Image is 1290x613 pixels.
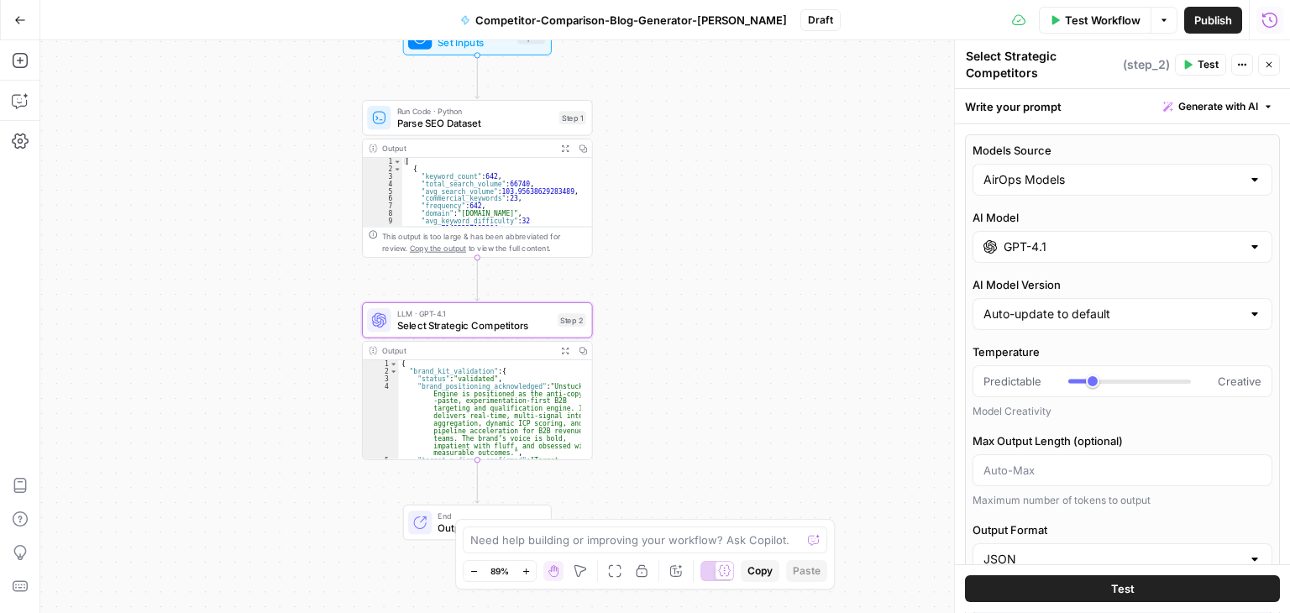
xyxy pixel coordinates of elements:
[393,158,401,165] span: Toggle code folding, rows 1 through 4733
[955,89,1290,123] div: Write your prompt
[363,188,402,196] div: 5
[475,257,480,301] g: Edge from step_1 to step_2
[363,210,402,217] div: 8
[983,551,1241,568] input: JSON
[363,375,399,383] div: 3
[363,165,402,173] div: 2
[973,142,1272,159] label: Models Source
[966,48,1119,81] textarea: Select Strategic Competitors
[1184,7,1242,34] button: Publish
[390,360,398,368] span: Toggle code folding, rows 1 through 186
[397,105,553,117] span: Run Code · Python
[793,563,821,579] span: Paste
[490,564,509,578] span: 89%
[363,158,402,165] div: 1
[438,510,538,521] span: End
[983,171,1241,188] input: AirOps Models
[362,302,593,460] div: LLM · GPT-4.1Select Strategic CompetitorsStep 2Output{ "brand_kit_validation":{ "status":"validat...
[363,383,399,458] div: 4
[973,493,1272,508] div: Maximum number of tokens to output
[1111,581,1135,598] span: Test
[973,404,1272,419] div: Model Creativity
[382,344,552,356] div: Output
[438,35,511,50] span: Set Inputs
[973,209,1272,226] label: AI Model
[741,560,779,582] button: Copy
[517,31,545,45] div: Inputs
[475,55,480,99] g: Edge from start to step_1
[1123,56,1170,73] span: ( step_2 )
[1039,7,1151,34] button: Test Workflow
[983,306,1241,322] input: Auto-update to default
[1004,238,1241,255] input: Select a model
[973,521,1272,538] label: Output Format
[973,432,1272,449] label: Max Output Length (optional)
[1194,12,1232,29] span: Publish
[363,202,402,210] div: 7
[382,143,552,155] div: Output
[1065,12,1141,29] span: Test Workflow
[1178,99,1258,114] span: Generate with AI
[362,19,593,55] div: Set InputsInputs
[1156,96,1280,118] button: Generate with AI
[965,576,1280,603] button: Test
[363,217,402,233] div: 9
[410,244,466,253] span: Copy the output
[397,307,552,319] span: LLM · GPT-4.1
[983,462,1261,479] input: Auto-Max
[390,368,398,375] span: Toggle code folding, rows 2 through 6
[397,318,552,333] span: Select Strategic Competitors
[475,459,480,503] g: Edge from step_2 to end
[558,313,586,327] div: Step 2
[362,100,593,258] div: Run Code · PythonParse SEO DatasetStep 1Output[ { "keyword_count":642, "total_search_volume":6674...
[973,276,1272,293] label: AI Model Version
[363,457,399,516] div: 5
[973,343,1272,360] label: Temperature
[362,505,593,541] div: EndOutput
[1175,54,1226,76] button: Test
[1198,57,1219,72] span: Test
[559,111,586,124] div: Step 1
[363,181,402,188] div: 4
[397,116,553,131] span: Parse SEO Dataset
[382,230,586,254] div: This output is too large & has been abbreviated for review. to view the full content.
[363,195,402,202] div: 6
[393,165,401,173] span: Toggle code folding, rows 2 through 20
[983,373,1041,390] span: Predictable
[438,520,538,535] span: Output
[363,368,399,375] div: 2
[747,563,773,579] span: Copy
[786,560,827,582] button: Paste
[1218,373,1261,390] span: Creative
[475,12,787,29] span: Competitor-Comparison-Blog-Generator-[PERSON_NAME]
[363,173,402,181] div: 3
[808,13,833,28] span: Draft
[450,7,797,34] button: Competitor-Comparison-Blog-Generator-[PERSON_NAME]
[363,360,399,368] div: 1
